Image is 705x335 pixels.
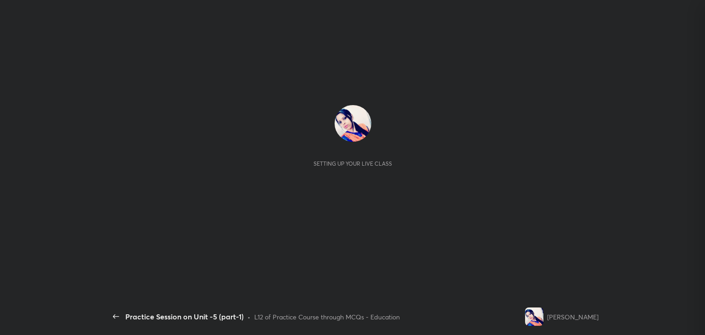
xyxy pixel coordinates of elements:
div: Setting up your live class [313,160,392,167]
div: • [247,312,251,322]
div: [PERSON_NAME] [547,312,599,322]
div: L12 of Practice Course through MCQs - Education [254,312,400,322]
img: 3ec007b14afa42208d974be217fe0491.jpg [335,105,371,142]
img: 3ec007b14afa42208d974be217fe0491.jpg [525,307,543,326]
div: Practice Session on Unit -5 (part-1) [125,311,244,322]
